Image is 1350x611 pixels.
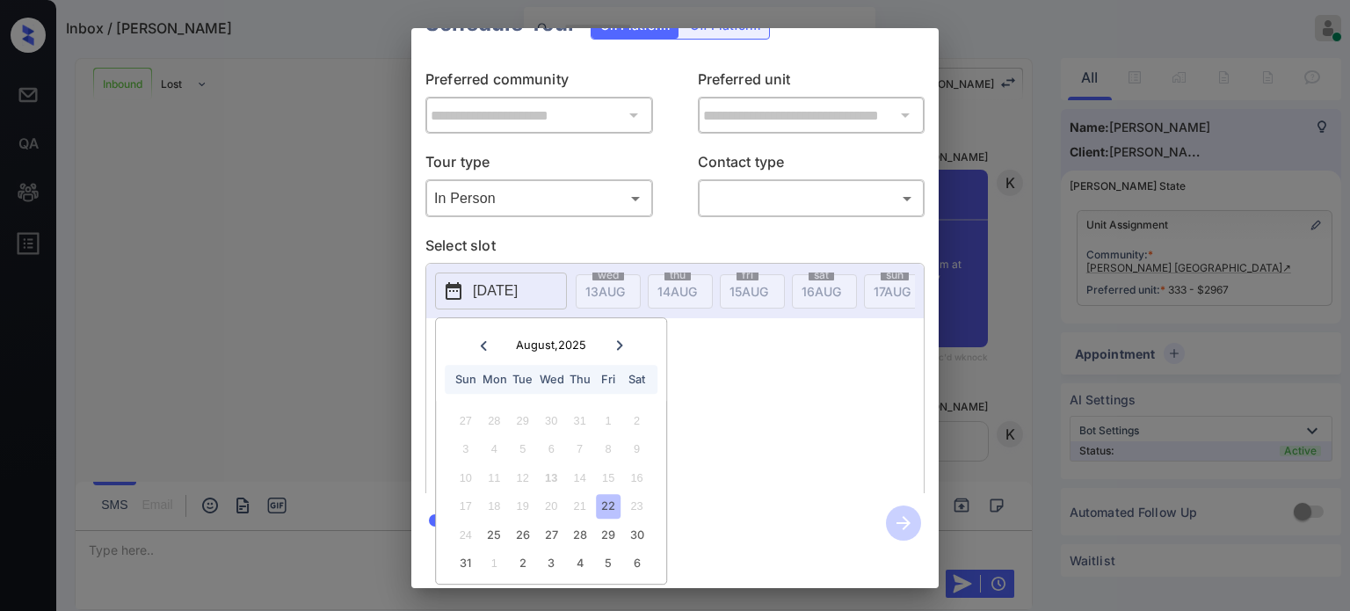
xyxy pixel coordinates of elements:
[698,151,925,179] p: Contact type
[516,338,586,352] div: August , 2025
[511,367,534,391] div: Tue
[625,409,649,433] div: Not available Saturday, August 2nd, 2025
[625,367,649,391] div: Sat
[425,69,653,97] p: Preferred community
[625,466,649,490] div: Not available Saturday, August 16th, 2025
[473,280,518,302] p: [DATE]
[435,273,567,309] button: [DATE]
[540,438,563,462] div: Not available Wednesday, August 6th, 2025
[540,466,563,490] div: Not available Wednesday, August 13th, 2025
[454,466,477,490] div: Not available Sunday, August 10th, 2025
[454,367,477,391] div: Sun
[698,69,925,97] p: Preferred unit
[483,466,506,490] div: Not available Monday, August 11th, 2025
[568,367,592,391] div: Thu
[597,409,621,433] div: Not available Friday, August 1st, 2025
[511,409,534,433] div: Not available Tuesday, July 29th, 2025
[568,409,592,433] div: Not available Thursday, July 31st, 2025
[430,184,649,213] div: In Person
[451,318,924,349] p: *Available time slots
[597,438,621,462] div: Not available Friday, August 8th, 2025
[540,409,563,433] div: Not available Wednesday, July 30th, 2025
[540,367,563,391] div: Wed
[875,500,932,546] button: btn-next
[597,466,621,490] div: Not available Friday, August 15th, 2025
[568,438,592,462] div: Not available Thursday, August 7th, 2025
[425,235,925,263] p: Select slot
[568,466,592,490] div: Not available Thursday, August 14th, 2025
[483,409,506,433] div: Not available Monday, July 28th, 2025
[511,438,534,462] div: Not available Tuesday, August 5th, 2025
[625,438,649,462] div: Not available Saturday, August 9th, 2025
[454,438,477,462] div: Not available Sunday, August 3rd, 2025
[425,151,653,179] p: Tour type
[442,406,661,578] div: month 2025-08
[597,367,621,391] div: Fri
[454,409,477,433] div: Not available Sunday, July 27th, 2025
[483,367,506,391] div: Mon
[483,438,506,462] div: Not available Monday, August 4th, 2025
[511,466,534,490] div: Not available Tuesday, August 12th, 2025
